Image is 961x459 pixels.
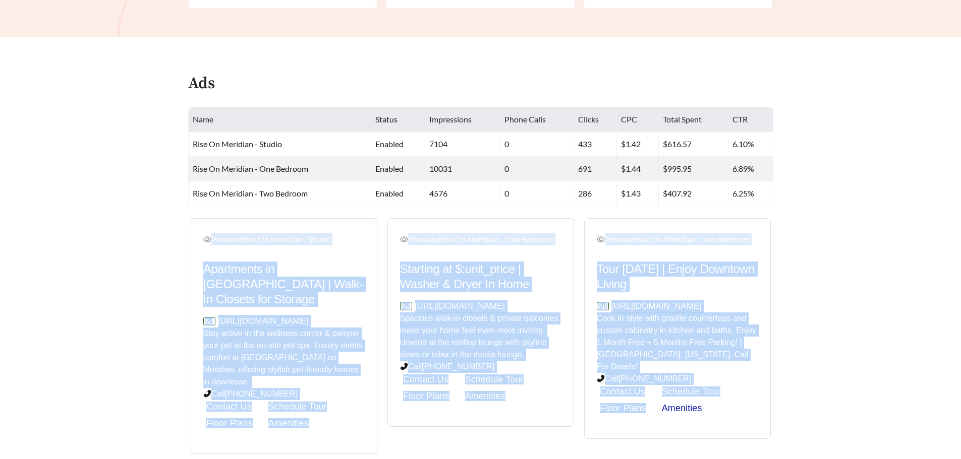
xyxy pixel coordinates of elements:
[193,164,308,173] span: Rise On Meridian - One Bedroom
[425,181,500,206] td: 4576
[728,157,773,181] td: 6.89%
[193,139,282,149] span: Rise On Meridian - Studio
[659,107,728,132] th: Total Spent
[425,107,500,132] th: Impressions
[597,261,758,292] h2: Tour [DATE] | Enjoy Downtown Living
[728,132,773,157] td: 6.10%
[659,157,728,181] td: $995.95
[574,107,617,132] th: Clicks
[574,181,617,206] td: 286
[617,157,658,181] td: $1.44
[193,188,308,198] span: Rise On Meridian - Two Bedroom
[188,75,215,93] h4: Ads
[375,139,404,149] span: enabled
[597,300,758,313] p: [URL][DOMAIN_NAME]
[659,181,728,206] td: $407.92
[574,132,617,157] td: 433
[659,132,728,157] td: $616.57
[375,164,404,173] span: enabled
[574,157,617,181] td: 691
[371,107,426,132] th: Status
[600,403,646,413] a: Floor Plans
[621,114,637,124] span: CPC
[597,373,758,385] p: Call [PHONE_NUMBER]
[500,107,574,132] th: Phone Calls
[662,403,702,413] a: Amenities
[425,157,500,181] td: 10031
[597,302,609,310] span: Ad
[500,157,574,181] td: 0
[425,132,500,157] td: 7104
[597,312,758,373] p: Cook in style with granite countertops and custom cabinetry in kitchen and baths. Enjoy 1 Month F...
[500,181,574,206] td: 0
[617,132,658,157] td: $1.42
[375,188,404,198] span: enabled
[597,235,605,243] span: eye
[617,181,658,206] td: $1.43
[732,114,748,124] span: CTR
[600,386,645,397] a: Contact Us
[189,107,371,132] th: Name
[728,181,773,206] td: 6.25%
[597,233,758,245] div: Preview: Rise On Meridian - Two Bedroom
[597,374,605,382] span: phone
[662,386,720,397] a: Schedule Tour
[500,132,574,157] td: 0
